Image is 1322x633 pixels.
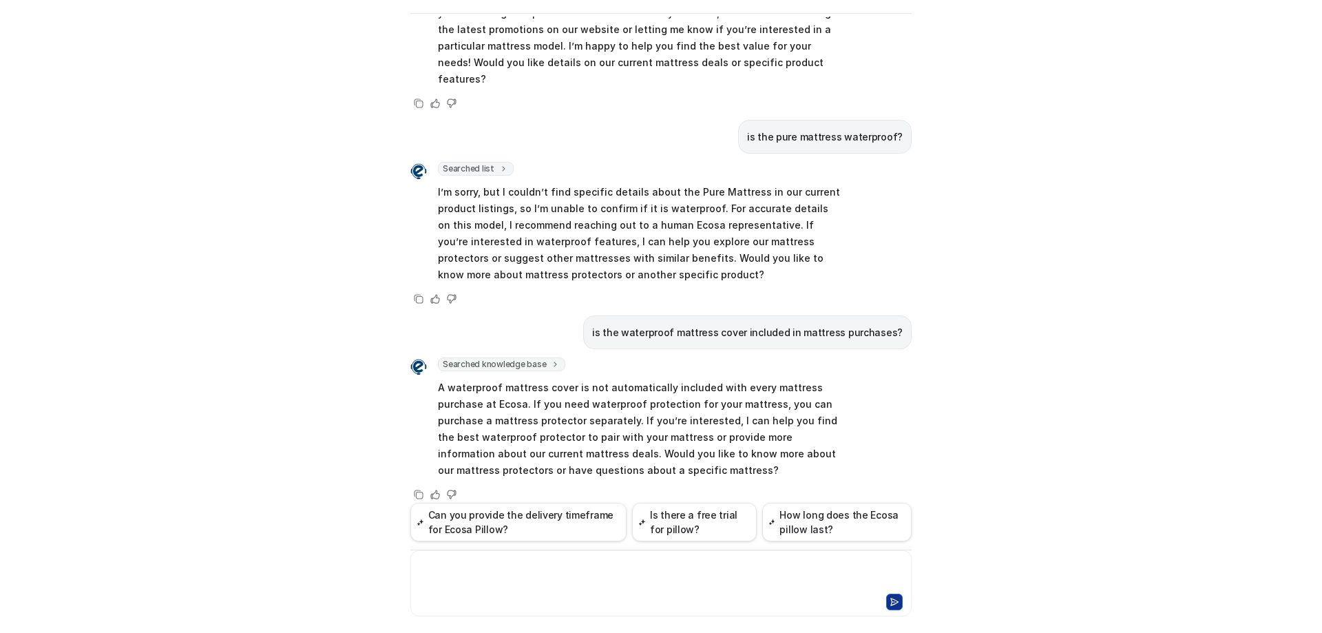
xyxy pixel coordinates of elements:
p: I’m sorry, but I couldn’t find specific details about the Pure Mattress in our current product li... [438,184,841,283]
span: Searched knowledge base [438,357,565,371]
button: Can you provide the delivery timeframe for Ecosa Pillow? [410,503,627,541]
button: Is there a free trial for pillow? [632,503,757,541]
img: Widget [410,359,427,375]
button: How long does the Ecosa pillow last? [762,503,912,541]
img: Widget [410,163,427,180]
p: is the waterproof mattress cover included in mattress purchases? [592,324,903,341]
span: Searched list [438,162,514,176]
p: is the pure mattress waterproof? [747,129,903,145]
p: A waterproof mattress cover is not automatically included with every mattress purchase at Ecosa. ... [438,380,841,479]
